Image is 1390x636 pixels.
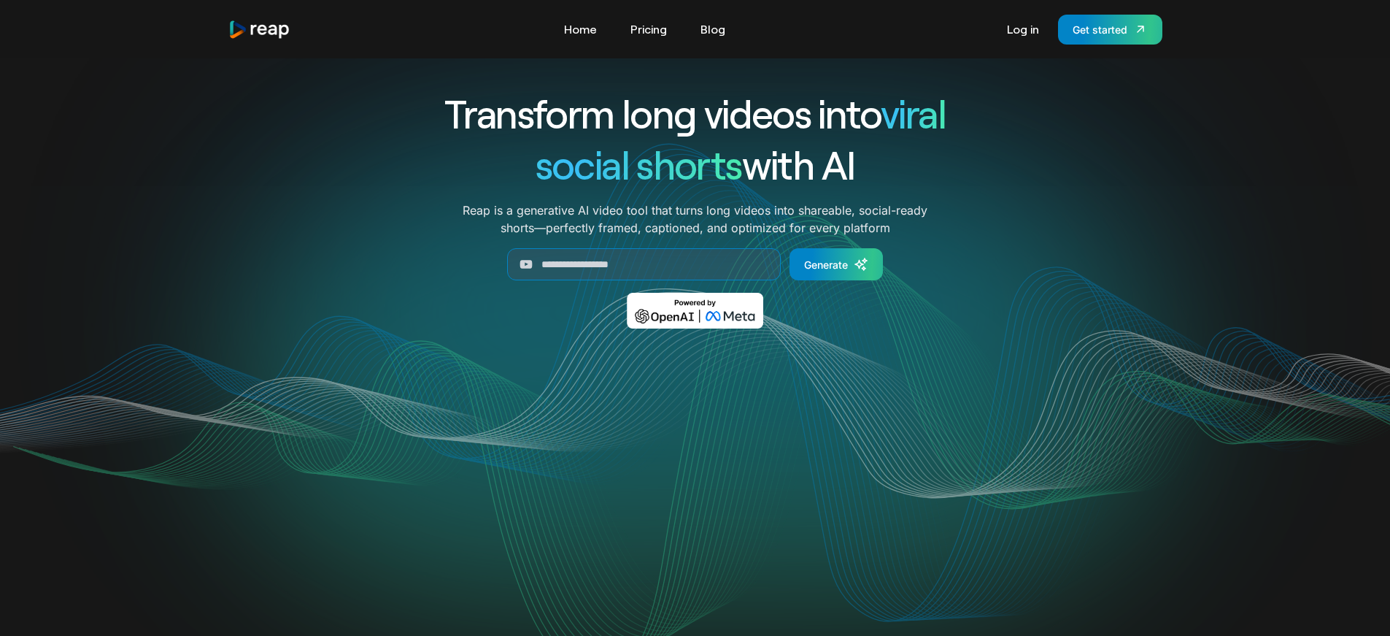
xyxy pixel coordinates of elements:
h1: Transform long videos into [392,88,999,139]
div: Get started [1073,22,1127,37]
a: Pricing [623,18,674,41]
span: viral [881,89,946,137]
a: Get started [1058,15,1162,45]
h1: with AI [392,139,999,190]
a: Home [557,18,604,41]
a: Blog [693,18,733,41]
span: social shorts [536,140,742,188]
form: Generate Form [392,248,999,280]
img: reap logo [228,20,291,39]
img: Powered by OpenAI & Meta [627,293,763,329]
a: Generate [789,248,883,280]
a: Log in [1000,18,1046,41]
div: Generate [804,257,848,272]
p: Reap is a generative AI video tool that turns long videos into shareable, social-ready shorts—per... [463,202,927,237]
a: home [228,20,291,39]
